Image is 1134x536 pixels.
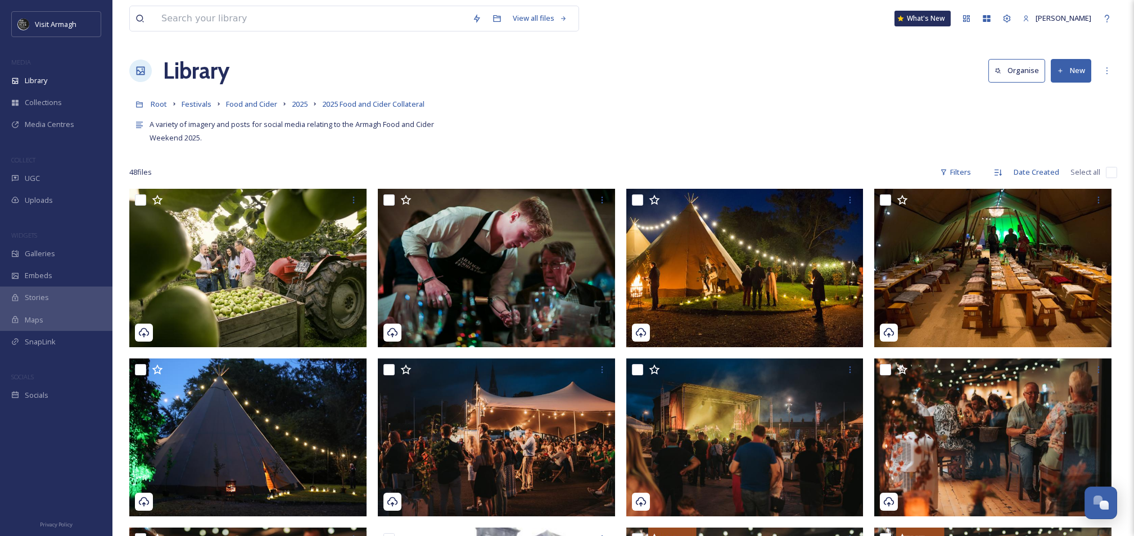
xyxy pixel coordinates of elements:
span: Galleries [25,248,55,259]
span: UGC [25,173,40,184]
a: Library [163,54,229,88]
div: Filters [934,161,977,183]
span: Root [151,99,167,109]
span: 2025 [292,99,308,109]
img: pa.hug2012@gmail.com-Day 1 Socials-23.jpg [874,358,1112,516]
span: 2025 Food and Cider Collateral [322,99,424,109]
span: Select all [1070,167,1100,178]
a: 2025 [292,97,308,111]
span: Embeds [25,270,52,281]
button: New [1051,59,1091,82]
img: pa.hug2012@gmail.com-SocialShots-21.jpg [378,358,615,516]
span: Visit Armagh [35,19,76,29]
span: Food and Cider [226,99,277,109]
span: COLLECT [11,156,35,164]
span: WIDGETS [11,231,37,239]
img: Long Meadow Cider orchard tractor Pat McKeever (2).jpg [129,189,367,347]
span: Uploads [25,195,53,206]
img: THE-FIRST-PLACE-VISIT-ARMAGH.COM-BLACK.jpg [18,19,29,30]
span: SOCIALS [11,373,34,381]
span: MEDIA [11,58,31,66]
img: ABC_210918PM2_HR - 0083.JPG [626,189,864,347]
a: Festivals [182,97,211,111]
img: 265A9698 (1).tif [378,189,615,347]
div: Date Created [1008,161,1065,183]
input: Search your library [156,6,467,31]
span: Media Centres [25,119,74,130]
a: 2025 Food and Cider Collateral [322,97,424,111]
span: [PERSON_NAME] [1036,13,1091,23]
a: View all files [507,7,573,29]
button: Organise [988,59,1045,82]
span: Stories [25,292,49,303]
span: Collections [25,97,62,108]
a: Root [151,97,167,111]
span: Maps [25,315,43,325]
a: Organise [988,59,1051,82]
span: Festivals [182,99,211,109]
span: Library [25,75,47,86]
span: Socials [25,390,48,401]
a: What's New [894,11,951,26]
button: Open Chat [1085,487,1117,519]
img: ABC_210918PM2_HR - 0068.JPG [129,358,367,516]
img: ABC_210918PM2_HR - 0034.JPG [874,189,1112,347]
span: A variety of imagery and posts for social media relating to the Armagh Food and Cider Weekend 2025. [150,119,436,143]
a: [PERSON_NAME] [1017,7,1097,29]
img: pa.hug2012@gmail.com-SocialShots-22.jpg [626,358,864,516]
span: Privacy Policy [40,521,73,528]
a: Food and Cider [226,97,277,111]
a: Privacy Policy [40,517,73,530]
span: SnapLink [25,337,56,347]
span: 48 file s [129,167,152,178]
